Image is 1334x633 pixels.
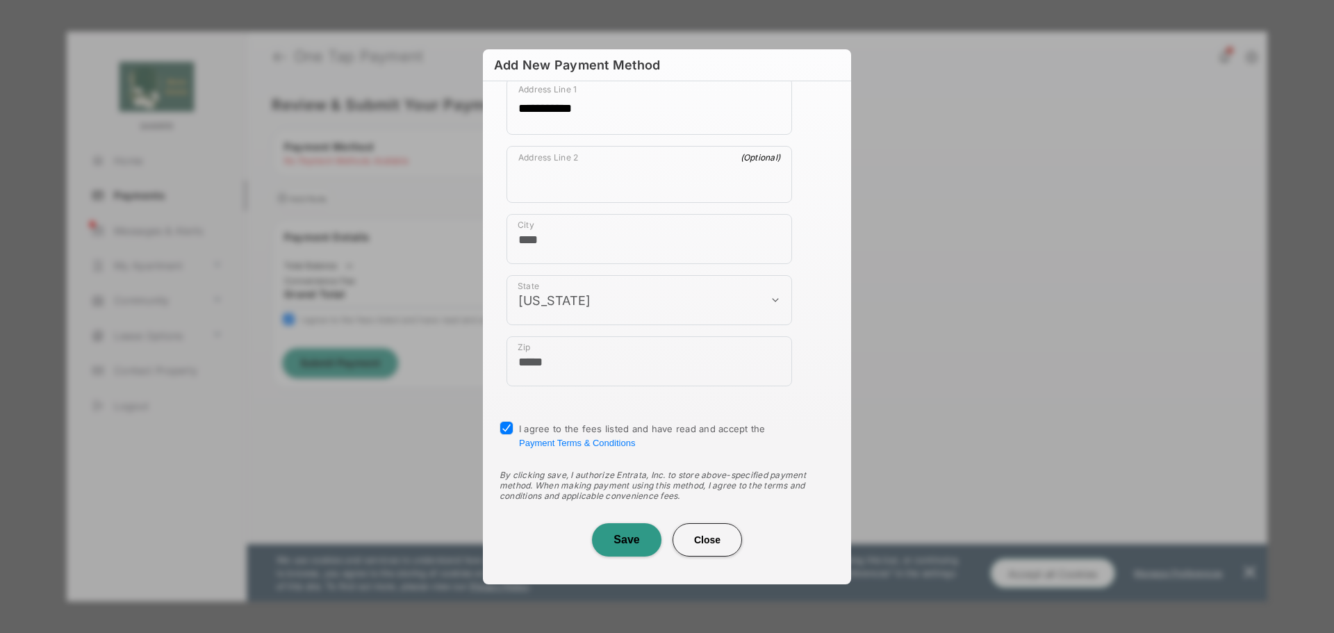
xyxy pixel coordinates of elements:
[592,523,661,557] button: Save
[519,423,766,448] span: I agree to the fees listed and have read and accept the
[507,214,792,264] div: payment_method_screening[postal_addresses][locality]
[519,438,635,448] button: I agree to the fees listed and have read and accept the
[507,78,792,135] div: payment_method_screening[postal_addresses][addressLine1]
[673,523,742,557] button: Close
[500,470,834,501] div: By clicking save, I authorize Entrata, Inc. to store above-specified payment method. When making ...
[507,275,792,325] div: payment_method_screening[postal_addresses][administrativeArea]
[507,336,792,386] div: payment_method_screening[postal_addresses][postalCode]
[494,58,660,72] div: Add New Payment Method
[507,146,792,203] div: payment_method_screening[postal_addresses][addressLine2]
